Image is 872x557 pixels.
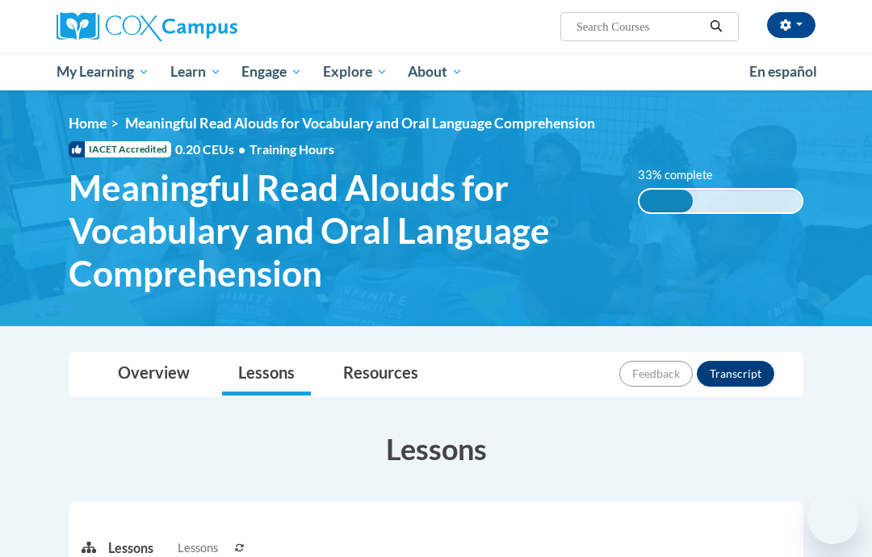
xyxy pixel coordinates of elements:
[639,190,693,212] div: 33% complete
[749,63,817,80] span: En español
[69,166,614,294] span: Meaningful Read Alouds for Vocabulary and Oral Language Comprehension
[807,492,859,544] iframe: Button to launch messaging window
[697,361,774,387] button: Transcript
[178,539,218,557] span: Lessons
[638,166,731,184] label: 33% complete
[249,141,334,157] span: Training Hours
[231,53,312,90] a: Engage
[69,429,803,469] h3: Lessons
[238,141,245,157] span: •
[575,17,704,36] input: Search Courses
[125,115,595,132] span: Meaningful Read Alouds for Vocabulary and Oral Language Comprehension
[398,53,474,90] a: About
[222,353,311,396] a: Lessons
[327,353,434,396] a: Resources
[44,53,828,90] div: Main menu
[57,62,149,82] span: My Learning
[57,12,293,41] a: Cox Campus
[175,140,249,158] span: 0.20 CEUs
[102,353,206,396] a: Overview
[57,12,237,41] img: Cox Campus
[739,55,828,89] a: En español
[767,12,815,38] button: Account Settings
[69,115,107,132] a: Home
[170,62,221,82] span: Learn
[323,62,388,82] span: Explore
[108,539,153,557] p: Lessons
[241,62,302,82] span: Engage
[160,53,232,90] a: Learn
[69,141,171,157] span: IACET Accredited
[619,361,693,387] button: Feedback
[408,62,463,82] span: About
[46,53,160,90] a: My Learning
[312,53,398,90] a: Explore
[704,17,728,36] button: Search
